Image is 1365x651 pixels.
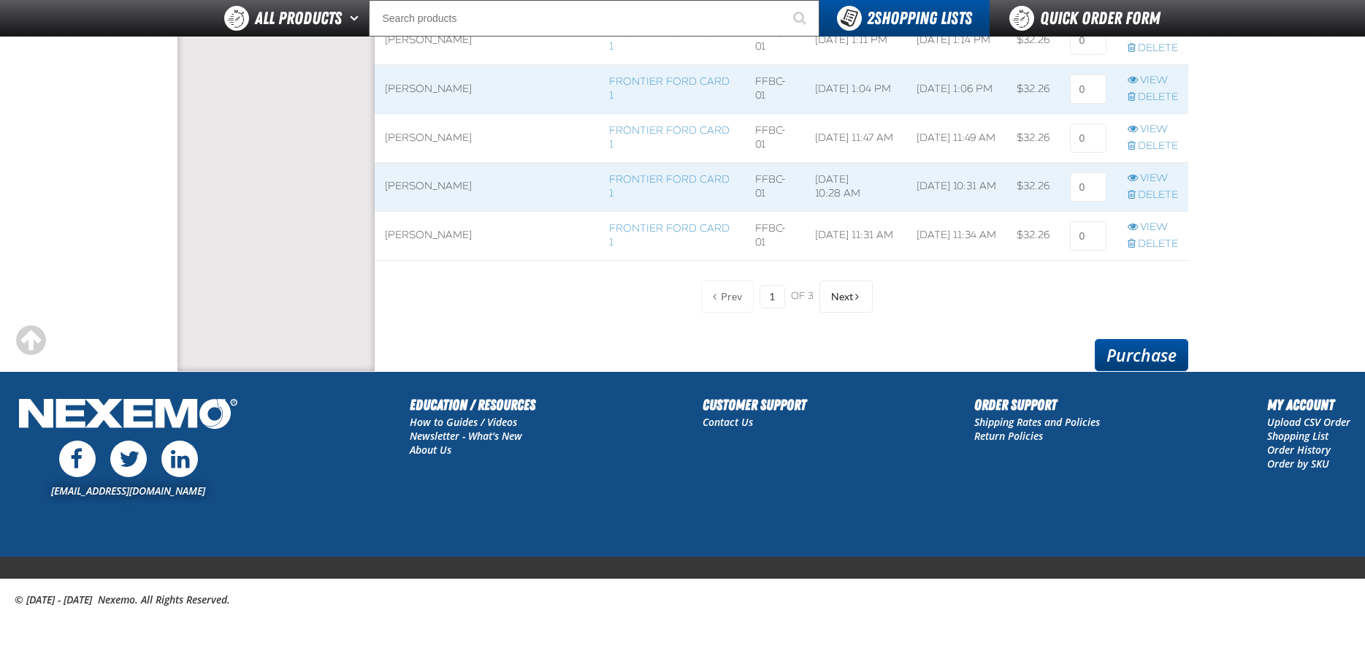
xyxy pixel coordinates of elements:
a: How to Guides / Videos [410,415,517,429]
a: View row action [1128,221,1178,235]
a: Frontier Ford Card 1 [609,222,730,248]
h2: Order Support [974,394,1100,416]
a: [EMAIL_ADDRESS][DOMAIN_NAME] [51,484,205,498]
td: $32.26 [1006,114,1060,163]
a: View row action [1128,123,1178,137]
a: Order by SKU [1267,457,1329,471]
td: [DATE] 1:06 PM [906,65,1007,114]
h2: Education / Resources [410,394,535,416]
td: [DATE] 11:49 AM [906,114,1007,163]
div: Scroll to the top [15,324,47,357]
a: Newsletter - What's New [410,429,522,443]
input: 0 [1070,221,1106,251]
a: Contact Us [703,415,753,429]
td: FFBC-01 [745,114,806,163]
a: Delete row action [1128,140,1178,153]
span: All Products [255,5,342,31]
span: Shopping Lists [867,8,972,28]
td: [PERSON_NAME] [375,16,599,65]
a: About Us [410,443,451,457]
h2: My Account [1267,394,1350,416]
td: FFBC-01 [745,65,806,114]
input: 0 [1070,123,1106,153]
td: [DATE] 1:14 PM [906,16,1007,65]
a: View row action [1128,172,1178,186]
a: Frontier Ford Card 1 [609,124,730,151]
td: [DATE] 10:28 AM [805,162,906,211]
td: FFBC-01 [745,211,806,260]
td: [DATE] 10:31 AM [906,162,1007,211]
a: Upload CSV Order [1267,415,1350,429]
a: Purchase [1095,339,1188,371]
a: Shipping Rates and Policies [974,415,1100,429]
a: Delete row action [1128,237,1178,251]
td: $32.26 [1006,162,1060,211]
a: Delete row action [1128,42,1178,56]
strong: 2 [867,8,874,28]
td: $32.26 [1006,16,1060,65]
td: $32.26 [1006,65,1060,114]
td: [DATE] 11:31 AM [805,211,906,260]
input: 0 [1070,26,1106,55]
a: Return Policies [974,429,1043,443]
td: [PERSON_NAME] [375,65,599,114]
input: 0 [1070,75,1106,104]
input: 0 [1070,172,1106,202]
h2: Customer Support [703,394,806,416]
td: [DATE] 11:34 AM [906,211,1007,260]
a: Shopping List [1267,429,1328,443]
a: Delete row action [1128,189,1178,202]
a: Frontier Ford Card 1 [609,27,730,53]
a: Delete row action [1128,91,1178,104]
button: Next Page [819,281,873,313]
input: Current page number [760,285,785,308]
td: FFBC-01 [745,162,806,211]
td: [DATE] 1:11 PM [805,16,906,65]
a: Frontier Ford Card 1 [609,75,730,102]
td: [PERSON_NAME] [375,211,599,260]
td: FFBC-01 [745,16,806,65]
a: Frontier Ford Card 1 [609,173,730,199]
td: [PERSON_NAME] [375,114,599,163]
a: View row action [1128,74,1178,88]
td: [DATE] 1:04 PM [805,65,906,114]
span: Next Page [831,291,853,302]
td: [PERSON_NAME] [375,162,599,211]
span: of 3 [791,290,814,303]
a: Order History [1267,443,1331,457]
img: Nexemo Logo [15,394,242,437]
td: [DATE] 11:47 AM [805,114,906,163]
td: $32.26 [1006,211,1060,260]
